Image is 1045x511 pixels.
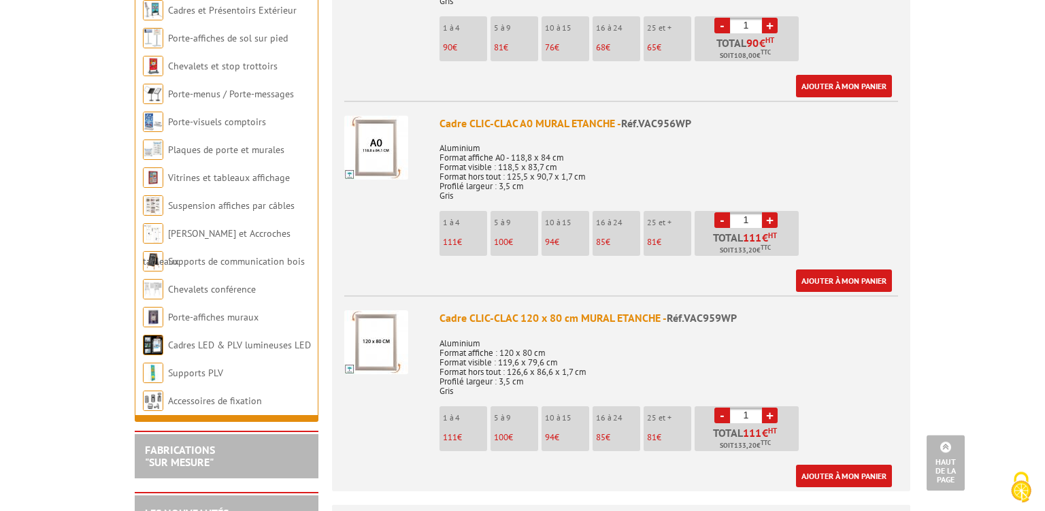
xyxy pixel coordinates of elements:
[761,48,771,56] sup: TTC
[168,339,311,351] a: Cadres LED & PLV lumineuses LED
[168,171,290,184] a: Vitrines et tableaux affichage
[143,84,163,104] img: Porte-menus / Porte-messages
[759,37,765,48] span: €
[545,23,589,33] p: 10 à 15
[720,245,771,256] span: Soit €
[698,232,799,256] p: Total
[168,395,262,407] a: Accessoires de fixation
[439,134,898,201] p: Aluminium Format affiche A0 - 118,8 x 84 cm Format visible : 118,5 x 83,7 cm Format hors tout : 1...
[714,408,730,423] a: -
[746,37,759,48] span: 90
[494,431,508,443] span: 100
[143,139,163,160] img: Plaques de porte et murales
[647,236,657,248] span: 81
[143,167,163,188] img: Vitrines et tableaux affichage
[761,244,771,251] sup: TTC
[168,60,278,72] a: Chevalets et stop trottoirs
[647,431,657,443] span: 81
[647,413,691,423] p: 25 et +
[545,218,589,227] p: 10 à 15
[647,433,691,442] p: €
[145,443,215,469] a: FABRICATIONS"Sur Mesure"
[796,465,892,487] a: Ajouter à mon panier
[596,43,640,52] p: €
[596,23,640,33] p: 16 à 24
[545,413,589,423] p: 10 à 15
[494,433,538,442] p: €
[762,232,768,243] span: €
[443,218,487,227] p: 1 à 4
[714,212,730,228] a: -
[494,43,538,52] p: €
[143,307,163,327] img: Porte-affiches muraux
[743,232,762,243] span: 111
[143,335,163,355] img: Cadres LED & PLV lumineuses LED
[545,431,554,443] span: 94
[168,144,284,156] a: Plaques de porte et murales
[168,199,295,212] a: Suspension affiches par câbles
[143,112,163,132] img: Porte-visuels comptoirs
[596,413,640,423] p: 16 à 24
[596,42,606,53] span: 68
[1004,470,1038,504] img: Cookies (fenêtre modale)
[734,440,757,451] span: 133,20
[743,427,762,438] span: 111
[647,42,657,53] span: 65
[443,433,487,442] p: €
[720,440,771,451] span: Soit €
[143,279,163,299] img: Chevalets conférence
[765,35,774,45] sup: HT
[168,88,294,100] a: Porte-menus / Porte-messages
[762,18,778,33] a: +
[545,237,589,247] p: €
[667,311,737,325] span: Réf.VAC959WP
[494,23,538,33] p: 5 à 9
[596,218,640,227] p: 16 à 24
[621,116,691,130] span: Réf.VAC956WP
[439,116,898,131] div: Cadre CLIC-CLAC A0 MURAL ETANCHE -
[647,237,691,247] p: €
[168,4,297,16] a: Cadres et Présentoirs Extérieur
[443,413,487,423] p: 1 à 4
[796,269,892,292] a: Ajouter à mon panier
[143,363,163,383] img: Supports PLV
[545,236,554,248] span: 94
[494,42,503,53] span: 81
[168,311,259,323] a: Porte-affiches muraux
[545,42,554,53] span: 76
[168,116,266,128] a: Porte-visuels comptoirs
[494,218,538,227] p: 5 à 9
[143,223,163,244] img: Cimaises et Accroches tableaux
[443,431,457,443] span: 111
[143,56,163,76] img: Chevalets et stop trottoirs
[168,367,223,379] a: Supports PLV
[768,426,777,435] sup: HT
[344,310,408,374] img: Cadre CLIC-CLAC 120 x 80 cm MURAL ETANCHE
[168,283,256,295] a: Chevalets conférence
[698,37,799,61] p: Total
[647,43,691,52] p: €
[443,23,487,33] p: 1 à 4
[143,391,163,411] img: Accessoires de fixation
[344,116,408,180] img: Cadre CLIC-CLAC A0 MURAL ETANCHE
[494,237,538,247] p: €
[143,227,291,267] a: [PERSON_NAME] et Accroches tableaux
[647,23,691,33] p: 25 et +
[443,42,452,53] span: 90
[596,433,640,442] p: €
[762,212,778,228] a: +
[545,433,589,442] p: €
[734,50,757,61] span: 108,00
[997,465,1045,511] button: Cookies (fenêtre modale)
[168,255,305,267] a: Supports de communication bois
[443,237,487,247] p: €
[768,231,777,240] sup: HT
[494,413,538,423] p: 5 à 9
[439,329,898,396] p: Aluminium Format affiche : 120 x 80 cm Format visible : 119,6 x 79,6 cm Format hors tout : 126,6 ...
[927,435,965,491] a: Haut de la page
[596,237,640,247] p: €
[596,431,606,443] span: 85
[720,50,771,61] span: Soit €
[168,32,288,44] a: Porte-affiches de sol sur pied
[439,310,898,326] div: Cadre CLIC-CLAC 120 x 80 cm MURAL ETANCHE -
